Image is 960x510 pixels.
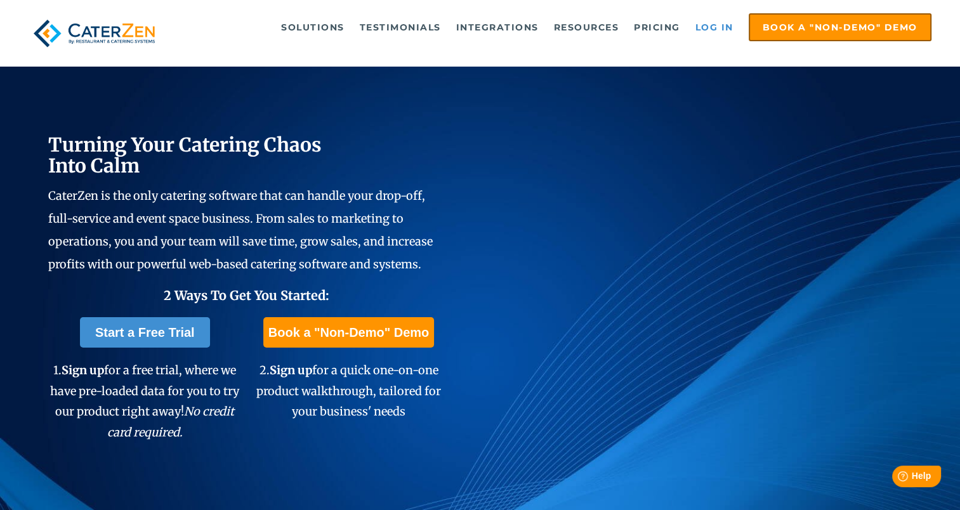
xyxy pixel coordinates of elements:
[256,363,441,419] span: 2. for a quick one-on-one product walkthrough, tailored for your business' needs
[80,317,210,348] a: Start a Free Trial
[164,287,329,303] span: 2 Ways To Get You Started:
[628,15,687,40] a: Pricing
[847,461,946,496] iframe: Help widget launcher
[183,13,931,41] div: Navigation Menu
[689,15,740,40] a: Log in
[50,363,239,439] span: 1. for a free trial, where we have pre-loaded data for you to try our product right away!
[749,13,931,41] a: Book a "Non-Demo" Demo
[275,15,351,40] a: Solutions
[107,404,235,439] em: No credit card required.
[48,133,322,178] span: Turning Your Catering Chaos Into Calm
[48,188,433,271] span: CaterZen is the only catering software that can handle your drop-off, full-service and event spac...
[263,317,434,348] a: Book a "Non-Demo" Demo
[29,13,160,53] img: caterzen
[548,15,626,40] a: Resources
[270,363,312,377] span: Sign up
[450,15,545,40] a: Integrations
[62,363,104,377] span: Sign up
[353,15,447,40] a: Testimonials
